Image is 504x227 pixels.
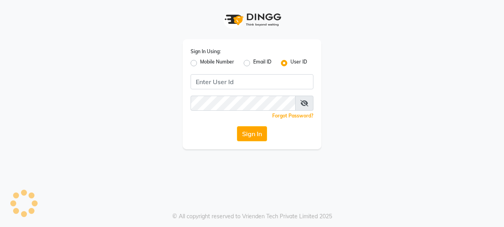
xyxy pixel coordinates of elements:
[253,58,271,68] label: Email ID
[191,48,221,55] label: Sign In Using:
[237,126,267,141] button: Sign In
[290,58,307,68] label: User ID
[200,58,234,68] label: Mobile Number
[272,113,313,119] a: Forgot Password?
[191,74,313,89] input: Username
[191,96,296,111] input: Username
[220,8,284,31] img: logo1.svg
